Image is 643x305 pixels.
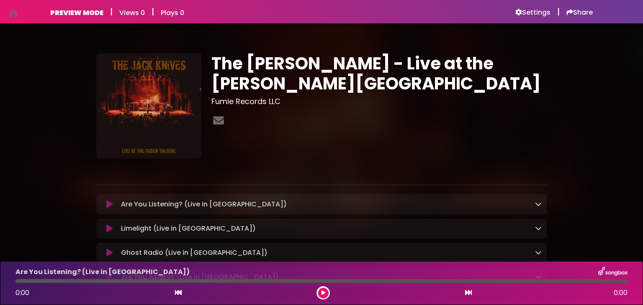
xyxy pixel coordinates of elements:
[121,224,256,234] p: Limelight (Live in [GEOGRAPHIC_DATA])
[96,53,201,158] img: 0XXr9nSZOgRZKkdv2vA8
[515,8,550,17] a: Settings
[15,288,29,297] span: 0:00
[566,8,593,17] a: Share
[121,248,267,258] p: Ghost Radio (Live in [GEOGRAPHIC_DATA])
[50,9,103,17] h6: PREVIEW MODE
[614,288,628,298] span: 0:00
[598,267,628,277] img: songbox-logo-white.png
[119,9,145,17] h6: Views 0
[152,7,154,17] h5: |
[557,7,560,17] h5: |
[211,97,547,106] h3: Fumie Records LLC
[110,7,113,17] h5: |
[15,267,190,277] p: Are You Listening? (Live in [GEOGRAPHIC_DATA])
[161,9,184,17] h6: Plays 0
[121,199,287,209] p: Are You Listening? (Live in [GEOGRAPHIC_DATA])
[211,53,547,94] h1: The [PERSON_NAME] - Live at the [PERSON_NAME][GEOGRAPHIC_DATA]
